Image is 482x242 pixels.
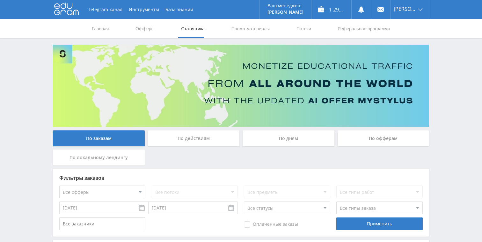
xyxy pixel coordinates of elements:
[231,19,270,38] a: Промо-материалы
[53,45,429,127] img: Banner
[180,19,205,38] a: Статистика
[148,130,240,146] div: По действиям
[338,130,429,146] div: По офферам
[59,217,145,230] input: Все заказчики
[336,217,422,230] div: Применить
[53,150,145,165] div: По локальному лендингу
[296,19,312,38] a: Потоки
[394,6,416,11] span: [PERSON_NAME]
[91,19,109,38] a: Главная
[244,221,298,228] span: Оплаченные заказы
[59,175,423,181] div: Фильтры заказов
[135,19,155,38] a: Офферы
[53,130,145,146] div: По заказам
[267,3,303,8] p: Ваш менеджер:
[267,10,303,15] p: [PERSON_NAME]
[337,19,391,38] a: Реферальная программа
[243,130,334,146] div: По дням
